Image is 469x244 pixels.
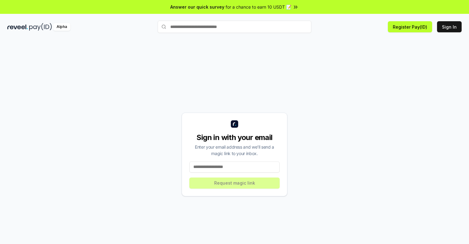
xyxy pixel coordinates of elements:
button: Register Pay(ID) [388,21,432,32]
button: Sign In [437,21,462,32]
img: reveel_dark [7,23,28,31]
img: logo_small [231,120,238,128]
span: Answer our quick survey [170,4,224,10]
div: Alpha [53,23,70,31]
div: Sign in with your email [189,133,280,142]
div: Enter your email address and we’ll send a magic link to your inbox. [189,144,280,157]
span: for a chance to earn 10 USDT 📝 [226,4,291,10]
img: pay_id [29,23,52,31]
